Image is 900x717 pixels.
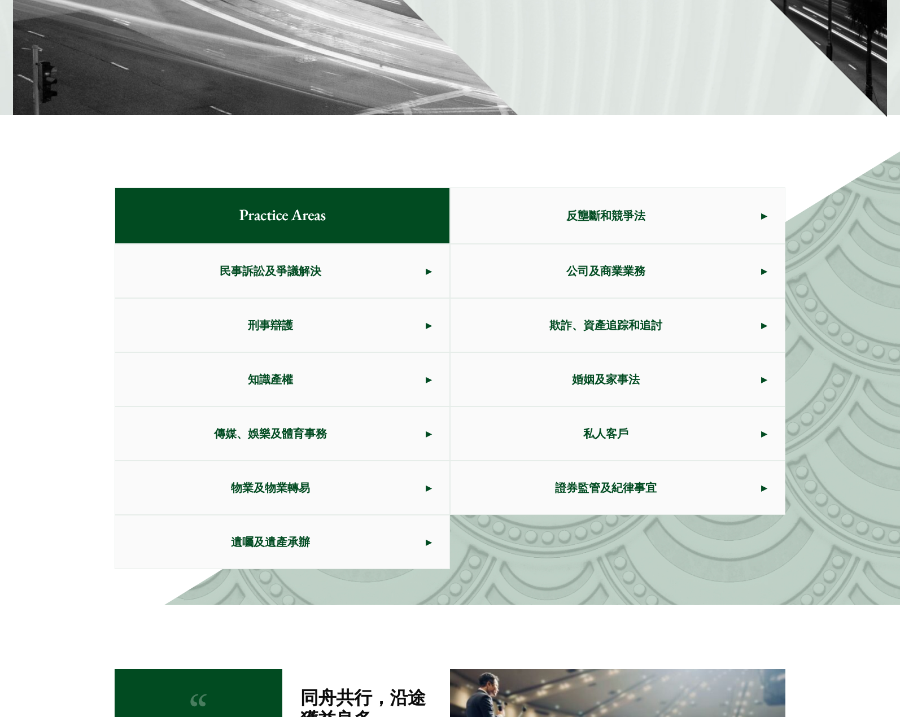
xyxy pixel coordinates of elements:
[115,461,449,514] a: 物業及物業轉易
[451,461,785,514] a: 證券監管及紀律事宜
[115,244,426,298] span: 民事訴訟及爭議解決
[115,353,426,406] span: 知識產權
[115,461,426,514] span: 物業及物業轉易
[451,353,761,406] span: 婚姻及家事法
[115,515,449,569] a: 遺囑及遺產承辦
[115,299,426,352] span: 刑事辯護
[451,188,785,243] a: 反壟斷和競爭法
[115,353,449,406] a: 知識產權
[451,244,785,298] a: 公司及商業業務
[115,515,426,569] span: 遺囑及遺產承辦
[115,407,426,460] span: 傳媒、娛樂及體育事務
[115,299,449,352] a: 刑事辯護
[451,244,761,298] span: 公司及商業業務
[115,244,449,298] a: 民事訴訟及爭議解決
[221,188,343,243] span: Practice Areas
[451,353,785,406] a: 婚姻及家事法
[451,299,785,352] a: 欺詐、資產追踪和追討
[451,407,785,460] a: 私人客戶
[451,189,761,242] span: 反壟斷和競爭法
[451,461,761,514] span: 證券監管及紀律事宜
[451,299,761,352] span: 欺詐、資產追踪和追討
[115,407,449,460] a: 傳媒、娛樂及體育事務
[451,407,761,460] span: 私人客戶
